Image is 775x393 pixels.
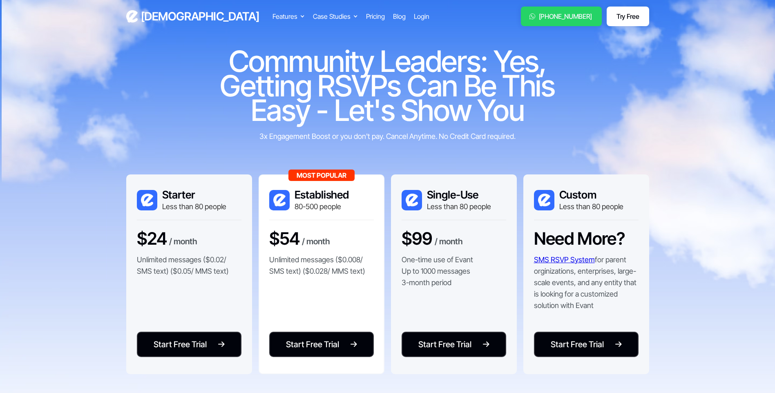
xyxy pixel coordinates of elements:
[272,11,297,21] div: Features
[169,235,197,249] div: / month
[137,254,241,277] p: Unlimited messages ($0.02/ SMS text) ($0.05/ MMS text)
[269,228,300,249] h3: $54
[435,235,463,249] div: / month
[521,7,602,26] a: [PHONE_NUMBER]
[551,338,604,351] div: Start Free Trial
[402,332,506,357] a: Start Free Trial
[295,201,349,212] div: 80-500 people
[295,188,349,201] h3: Established
[427,201,491,212] div: Less than 80 people
[414,11,429,21] a: Login
[286,338,339,351] div: Start Free Trial
[534,228,625,249] h3: Need More?
[192,49,584,123] h1: Community Leaders: Yes, Getting RSVPs Can Be This Easy - Let's Show You
[559,201,623,212] div: Less than 80 people
[137,228,167,249] h3: $24
[607,7,649,26] a: Try Free
[393,11,406,21] a: Blog
[402,228,433,249] h3: $99
[272,11,305,21] div: Features
[534,255,595,264] a: SMS RSVP System
[288,170,355,181] div: Most Popular
[559,188,623,201] h3: Custom
[235,131,541,142] div: 3x Engagement Boost or you don't pay. Cancel Anytime. No Credit Card required.
[539,11,592,21] div: [PHONE_NUMBER]
[534,254,639,311] p: for parent orginizations, enterprises, large-scale events, and any entity that is looking for a c...
[427,188,491,201] h3: Single-Use
[402,254,473,288] p: One-time use of Evant Up to 1000 messages 3-month period
[162,188,226,201] h3: Starter
[137,332,241,357] a: Start Free Trial
[126,9,259,24] a: home
[162,201,226,212] div: Less than 80 people
[154,338,207,351] div: Start Free Trial
[269,254,374,277] p: Unlimited messages ($0.008/ SMS text) ($0.028/ MMS text)
[313,11,358,21] div: Case Studies
[366,11,385,21] a: Pricing
[141,9,259,24] h3: [DEMOGRAPHIC_DATA]
[534,332,639,357] a: Start Free Trial
[418,338,471,351] div: Start Free Trial
[269,332,374,357] a: Start Free Trial
[302,235,330,249] div: / month
[313,11,351,21] div: Case Studies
